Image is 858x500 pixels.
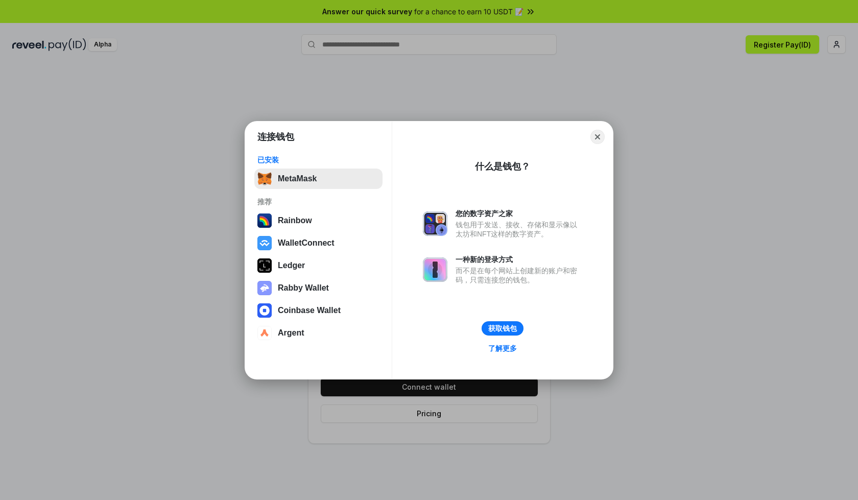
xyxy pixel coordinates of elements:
[254,255,383,276] button: Ledger
[257,303,272,318] img: svg+xml,%3Csvg%20width%3D%2228%22%20height%3D%2228%22%20viewBox%3D%220%200%2028%2028%22%20fill%3D...
[254,323,383,343] button: Argent
[257,258,272,273] img: svg+xml,%3Csvg%20xmlns%3D%22http%3A%2F%2Fwww.w3.org%2F2000%2Fsvg%22%20width%3D%2228%22%20height%3...
[257,197,379,206] div: 推荐
[488,344,517,353] div: 了解更多
[475,160,530,173] div: 什么是钱包？
[278,283,329,293] div: Rabby Wallet
[423,211,447,236] img: svg+xml,%3Csvg%20xmlns%3D%22http%3A%2F%2Fwww.w3.org%2F2000%2Fsvg%22%20fill%3D%22none%22%20viewBox...
[254,210,383,231] button: Rainbow
[278,306,341,315] div: Coinbase Wallet
[456,209,582,218] div: 您的数字资产之家
[488,324,517,333] div: 获取钱包
[257,155,379,164] div: 已安装
[456,266,582,284] div: 而不是在每个网站上创建新的账户和密码，只需连接您的钱包。
[254,169,383,189] button: MetaMask
[423,257,447,282] img: svg+xml,%3Csvg%20xmlns%3D%22http%3A%2F%2Fwww.w3.org%2F2000%2Fsvg%22%20fill%3D%22none%22%20viewBox...
[278,239,335,248] div: WalletConnect
[278,328,304,338] div: Argent
[257,172,272,186] img: svg+xml,%3Csvg%20fill%3D%22none%22%20height%3D%2233%22%20viewBox%3D%220%200%2035%2033%22%20width%...
[254,233,383,253] button: WalletConnect
[456,255,582,264] div: 一种新的登录方式
[257,281,272,295] img: svg+xml,%3Csvg%20xmlns%3D%22http%3A%2F%2Fwww.w3.org%2F2000%2Fsvg%22%20fill%3D%22none%22%20viewBox...
[278,174,317,183] div: MetaMask
[257,236,272,250] img: svg+xml,%3Csvg%20width%3D%2228%22%20height%3D%2228%22%20viewBox%3D%220%200%2028%2028%22%20fill%3D...
[278,261,305,270] div: Ledger
[257,213,272,228] img: svg+xml,%3Csvg%20width%3D%22120%22%20height%3D%22120%22%20viewBox%3D%220%200%20120%20120%22%20fil...
[278,216,312,225] div: Rainbow
[254,278,383,298] button: Rabby Wallet
[257,326,272,340] img: svg+xml,%3Csvg%20width%3D%2228%22%20height%3D%2228%22%20viewBox%3D%220%200%2028%2028%22%20fill%3D...
[254,300,383,321] button: Coinbase Wallet
[482,342,523,355] a: 了解更多
[456,220,582,239] div: 钱包用于发送、接收、存储和显示像以太坊和NFT这样的数字资产。
[482,321,523,336] button: 获取钱包
[590,130,605,144] button: Close
[257,131,294,143] h1: 连接钱包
